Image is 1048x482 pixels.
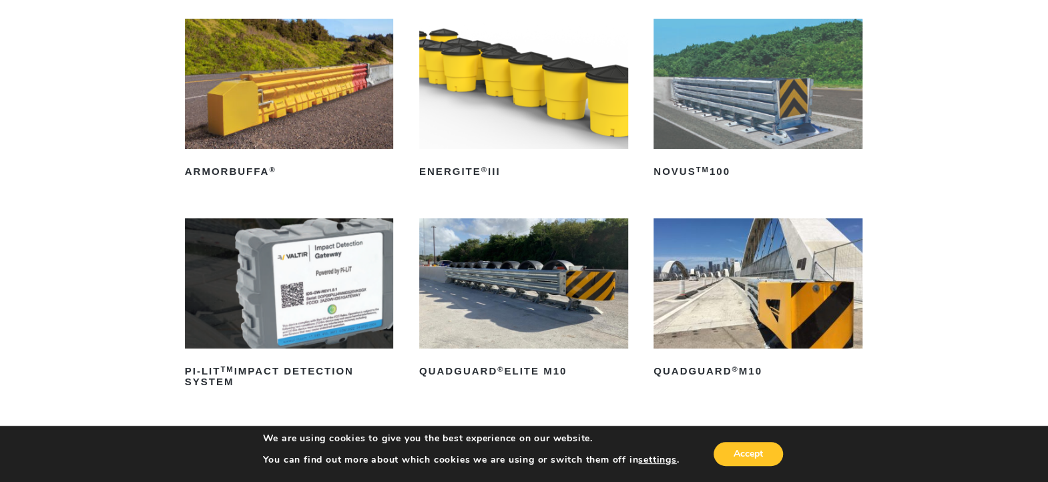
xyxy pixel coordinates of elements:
[653,218,862,382] a: QuadGuard®M10
[653,360,862,382] h2: QuadGuard M10
[419,161,628,182] h2: ENERGITE III
[185,218,394,393] a: PI-LITTMImpact Detection System
[638,454,676,466] button: settings
[497,365,504,373] sup: ®
[481,166,488,174] sup: ®
[419,360,628,382] h2: QuadGuard Elite M10
[653,19,862,182] a: NOVUSTM100
[185,19,394,182] a: ArmorBuffa®
[419,218,628,382] a: QuadGuard®Elite M10
[732,365,738,373] sup: ®
[653,161,862,182] h2: NOVUS 100
[262,433,679,445] p: We are using cookies to give you the best experience on our website.
[220,365,234,373] sup: TM
[185,360,394,393] h2: PI-LIT Impact Detection System
[269,166,276,174] sup: ®
[696,166,709,174] sup: TM
[185,161,394,182] h2: ArmorBuffa
[262,454,679,466] p: You can find out more about which cookies we are using or switch them off in .
[419,19,628,182] a: ENERGITE®III
[714,442,783,466] button: Accept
